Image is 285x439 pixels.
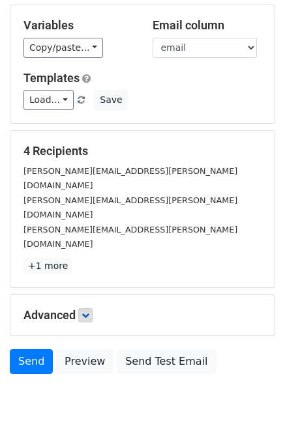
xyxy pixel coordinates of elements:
[56,349,113,374] a: Preview
[220,376,285,439] div: Widget de chat
[10,349,53,374] a: Send
[23,38,103,58] a: Copy/paste...
[23,71,80,85] a: Templates
[23,195,237,220] small: [PERSON_NAME][EMAIL_ADDRESS][PERSON_NAME][DOMAIN_NAME]
[23,144,262,158] h5: 4 Recipients
[220,376,285,439] iframe: Chat Widget
[23,258,72,274] a: +1 more
[23,18,133,33] h5: Variables
[23,166,237,191] small: [PERSON_NAME][EMAIL_ADDRESS][PERSON_NAME][DOMAIN_NAME]
[117,349,216,374] a: Send Test Email
[23,308,262,322] h5: Advanced
[23,90,74,110] a: Load...
[94,90,128,110] button: Save
[153,18,262,33] h5: Email column
[23,225,237,249] small: [PERSON_NAME][EMAIL_ADDRESS][PERSON_NAME][DOMAIN_NAME]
